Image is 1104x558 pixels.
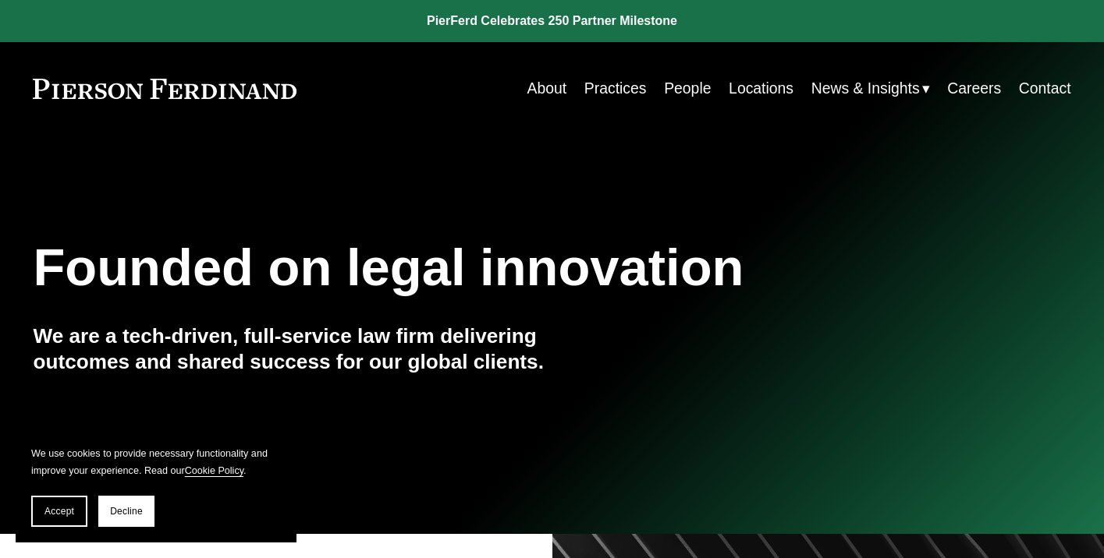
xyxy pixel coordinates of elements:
[947,73,1001,104] a: Careers
[811,73,930,104] a: folder dropdown
[729,73,793,104] a: Locations
[31,496,87,527] button: Accept
[33,238,897,298] h1: Founded on legal innovation
[110,506,143,517] span: Decline
[1019,73,1071,104] a: Contact
[185,465,243,476] a: Cookie Policy
[44,506,74,517] span: Accept
[811,75,920,102] span: News & Insights
[98,496,154,527] button: Decline
[664,73,711,104] a: People
[31,445,281,480] p: We use cookies to provide necessary functionality and improve your experience. Read our .
[527,73,567,104] a: About
[33,323,552,375] h4: We are a tech-driven, full-service law firm delivering outcomes and shared success for our global...
[16,429,296,542] section: Cookie banner
[584,73,647,104] a: Practices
